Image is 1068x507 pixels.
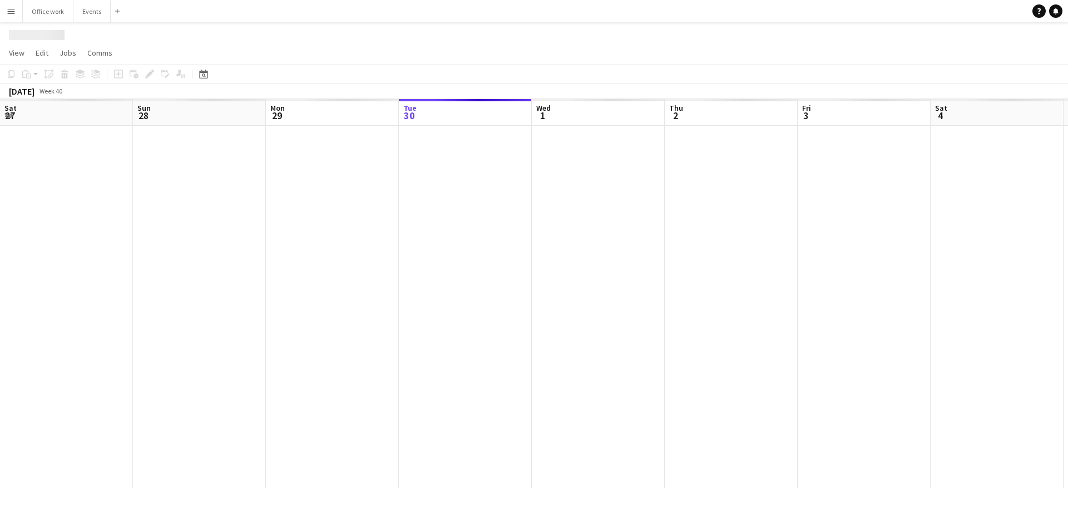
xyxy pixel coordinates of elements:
a: Comms [83,46,117,60]
div: [DATE] [9,86,34,97]
a: View [4,46,29,60]
a: Jobs [55,46,81,60]
span: Fri [802,103,811,113]
span: Jobs [60,48,76,58]
span: Sat [4,103,17,113]
button: Events [73,1,111,22]
span: Week 40 [37,87,65,95]
span: 4 [933,109,947,122]
span: 3 [800,109,811,122]
span: 30 [402,109,417,122]
span: Wed [536,103,551,113]
span: Mon [270,103,285,113]
span: 2 [667,109,683,122]
span: 27 [3,109,17,122]
span: Sun [137,103,151,113]
span: Edit [36,48,48,58]
span: 28 [136,109,151,122]
span: 1 [535,109,551,122]
span: Comms [87,48,112,58]
span: Sat [935,103,947,113]
span: Thu [669,103,683,113]
span: Tue [403,103,417,113]
button: Office work [23,1,73,22]
span: View [9,48,24,58]
a: Edit [31,46,53,60]
span: 29 [269,109,285,122]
